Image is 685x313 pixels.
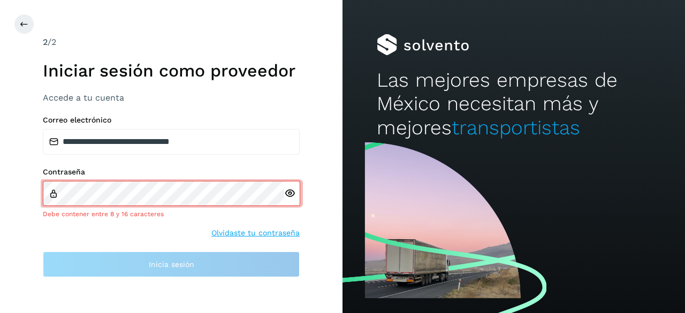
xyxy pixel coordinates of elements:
h2: Las mejores empresas de México necesitan más y mejores [377,68,651,140]
h1: Iniciar sesión como proveedor [43,60,300,81]
label: Correo electrónico [43,116,300,125]
h3: Accede a tu cuenta [43,93,300,103]
span: Inicia sesión [149,261,194,268]
span: transportistas [452,116,580,139]
button: Inicia sesión [43,251,300,277]
div: /2 [43,36,300,49]
a: Olvidaste tu contraseña [211,227,300,239]
span: 2 [43,37,48,47]
div: Debe contener entre 8 y 16 caracteres [43,209,300,219]
label: Contraseña [43,167,300,177]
